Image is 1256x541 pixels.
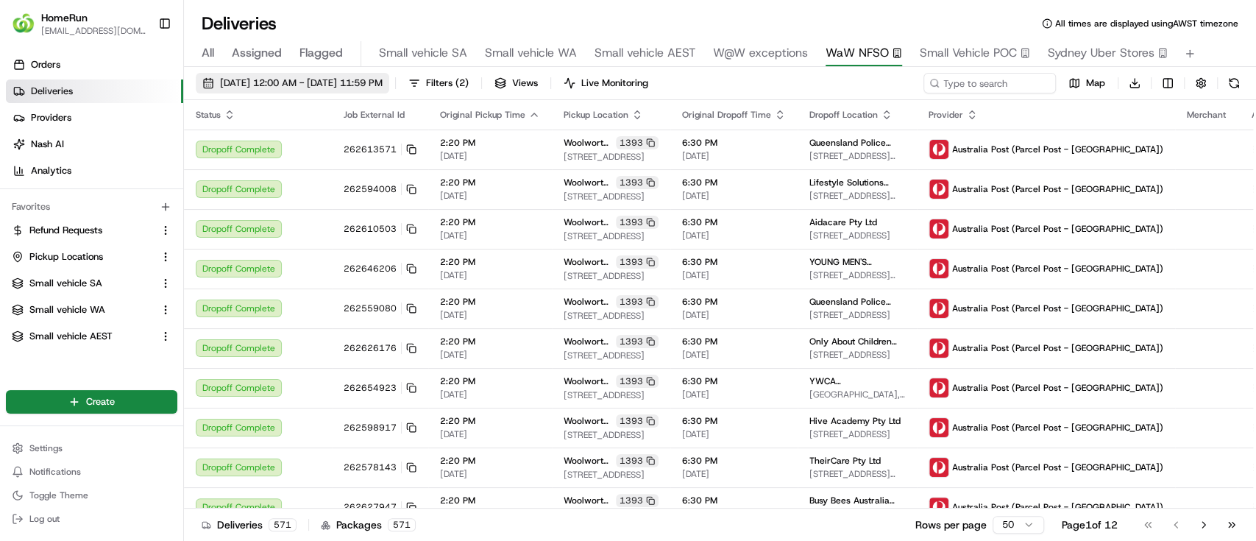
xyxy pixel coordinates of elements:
span: Sydney Uber Stores [1048,44,1154,62]
span: Woolworths Brookvale CFC [564,137,613,149]
span: TheirCare Pty Ltd [809,455,881,467]
span: 2:20 PM [440,415,540,427]
span: 2:20 PM [440,495,540,506]
span: [DATE] [682,349,786,361]
button: 262610503 [344,223,416,235]
button: Filters(2) [402,73,475,93]
span: Small vehicle SA [379,44,467,62]
span: [DATE] [440,269,540,281]
a: Small vehicle SA [12,277,154,290]
span: [DATE] [440,309,540,321]
span: Hive Academy Pty Ltd [809,415,901,427]
span: [DATE] [440,150,540,162]
a: Small vehicle WA [12,303,154,317]
span: Original Dropoff Time [682,109,771,121]
span: Refund Requests [29,224,102,237]
span: Assigned [232,44,282,62]
div: 571 [269,518,297,531]
a: Nash AI [6,132,183,156]
span: Australia Post (Parcel Post - [GEOGRAPHIC_DATA]) [952,422,1163,434]
span: [STREET_ADDRESS] [809,428,905,440]
a: Deliveries [6,79,183,103]
span: Australia Post (Parcel Post - [GEOGRAPHIC_DATA]) [952,303,1163,314]
span: [STREET_ADDRESS] [564,230,659,242]
img: auspost_logo_v2.png [929,418,948,437]
button: Pickup Locations [6,245,177,269]
span: [STREET_ADDRESS] [564,429,659,441]
span: [DATE] [682,190,786,202]
span: Small vehicle WA [29,303,105,317]
span: 6:30 PM [682,296,786,308]
div: 1393 [616,494,659,507]
span: HomeRun [41,10,88,25]
span: Settings [29,442,63,454]
span: Australia Post (Parcel Post - [GEOGRAPHIC_DATA]) [952,462,1163,473]
button: 262594008 [344,183,416,195]
span: Small vehicle AEST [29,330,113,343]
button: 262654923 [344,382,416,394]
span: Deliveries [31,85,73,98]
span: Flagged [299,44,343,62]
span: [STREET_ADDRESS][PERSON_NAME] [809,150,905,162]
span: Queensland Police Citizens Youth Welfare Association [809,137,905,149]
span: 2:20 PM [440,256,540,268]
div: 1393 [616,335,659,348]
span: [DATE] [682,150,786,162]
span: Australia Post (Parcel Post - [GEOGRAPHIC_DATA]) [952,382,1163,394]
span: [DATE] [682,309,786,321]
span: [STREET_ADDRESS] [564,469,659,481]
span: [STREET_ADDRESS] [564,191,659,202]
span: Small vehicle SA [29,277,102,290]
span: YWCA [GEOGRAPHIC_DATA] [809,375,905,387]
span: Woolworths Brookvale CFC [564,216,613,228]
span: 262654923 [344,382,397,394]
span: Create [86,395,115,409]
span: Only About Children Pty LTD [809,336,905,347]
span: [DATE] [682,468,786,480]
span: 6:30 PM [682,256,786,268]
p: Rows per page [915,517,987,532]
button: [EMAIL_ADDRESS][DOMAIN_NAME] [41,25,146,37]
button: Small vehicle AEST [6,325,177,348]
span: WaW NFSO [826,44,889,62]
span: Aidacare Pty Ltd [809,216,877,228]
span: Australia Post (Parcel Post - [GEOGRAPHIC_DATA]) [952,144,1163,155]
span: Australia Post (Parcel Post - [GEOGRAPHIC_DATA]) [952,223,1163,235]
span: Lifestyle Solutions (Aust) Ltd [809,177,905,188]
span: Woolworths Brookvale CFC [564,177,613,188]
button: Log out [6,509,177,529]
span: YOUNG MEN'S [DEMOGRAPHIC_DATA] ASSOCIATION OF CANBERRA LIMITED [809,256,905,268]
span: 6:30 PM [682,137,786,149]
button: Settings [6,438,177,459]
span: [STREET_ADDRESS] [564,389,659,401]
button: 262626176 [344,342,416,354]
span: [STREET_ADDRESS][PERSON_NAME] [809,269,905,281]
img: auspost_logo_v2.png [929,219,948,238]
div: 1393 [616,375,659,388]
button: 262559080 [344,303,416,314]
div: 1393 [616,255,659,269]
a: Orders [6,53,183,77]
button: Refund Requests [6,219,177,242]
span: Toggle Theme [29,489,88,501]
div: Page 1 of 12 [1062,517,1118,532]
button: Toggle Theme [6,485,177,506]
span: Map [1086,77,1105,90]
button: 262598917 [344,422,416,434]
img: auspost_logo_v2.png [929,378,948,397]
h1: Deliveries [202,12,277,35]
button: Map [1062,73,1112,93]
span: Pickup Location [564,109,628,121]
div: Packages [321,517,416,532]
span: Dropoff Location [809,109,878,121]
span: [STREET_ADDRESS] [809,230,905,241]
a: Providers [6,106,183,130]
span: [STREET_ADDRESS] [564,350,659,361]
span: All times are displayed using AWST timezone [1055,18,1238,29]
div: 1393 [616,295,659,308]
span: 2:20 PM [440,375,540,387]
a: Pickup Locations [12,250,154,264]
span: Woolworths Brookvale CFC [564,296,613,308]
span: Status [196,109,221,121]
span: [DATE] [682,230,786,241]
